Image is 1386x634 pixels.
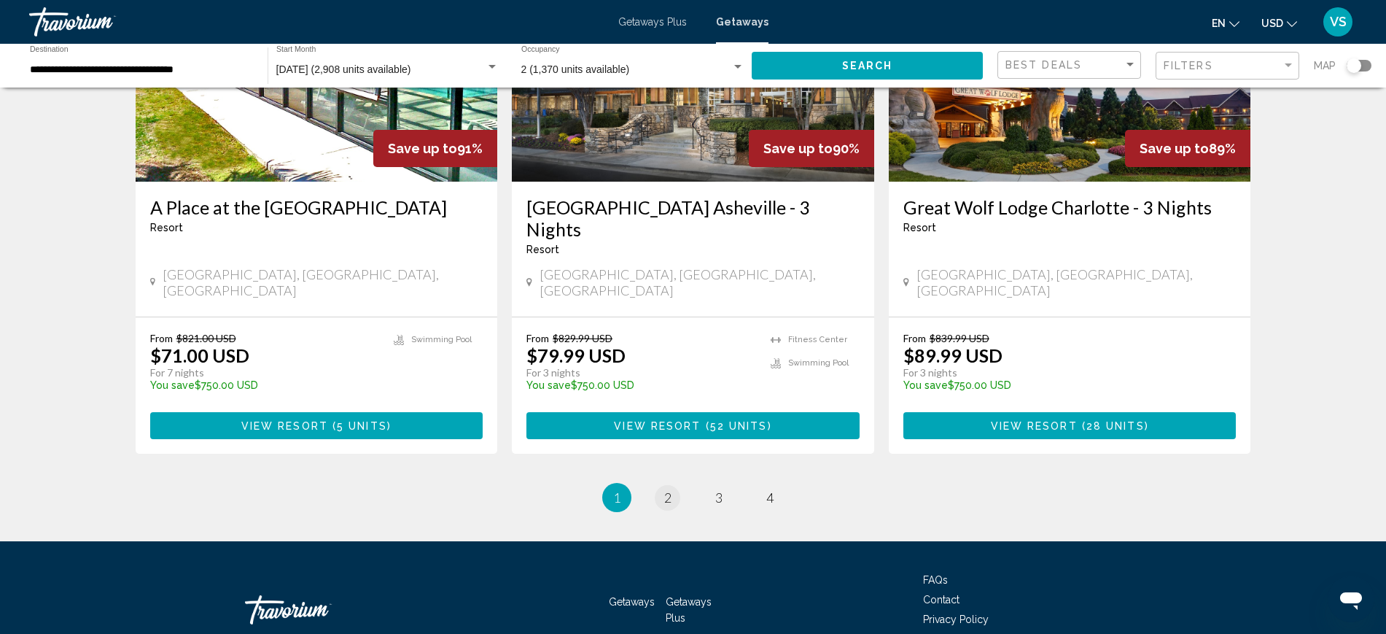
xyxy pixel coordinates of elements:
span: Map [1314,55,1336,76]
a: Getaways [609,596,655,608]
span: ( ) [701,420,771,432]
p: $750.00 USD [150,379,380,391]
span: 28 units [1086,420,1145,432]
span: From [903,332,926,344]
button: View Resort(28 units) [903,412,1237,439]
span: You save [526,379,571,391]
span: 1 [613,490,620,506]
span: VS [1330,15,1347,29]
a: Great Wolf Lodge Charlotte - 3 Nights [903,196,1237,218]
div: 90% [749,130,874,167]
span: Swimming Pool [411,335,472,344]
p: For 7 nights [150,366,380,379]
span: en [1212,18,1226,29]
div: 89% [1125,130,1250,167]
button: Change currency [1261,12,1297,34]
p: For 3 nights [526,366,756,379]
span: [GEOGRAPHIC_DATA], [GEOGRAPHIC_DATA], [GEOGRAPHIC_DATA] [916,266,1237,298]
span: You save [150,379,195,391]
span: View Resort [991,420,1078,432]
span: [DATE] (2,908 units available) [276,63,411,75]
div: 91% [373,130,497,167]
span: ( ) [1078,420,1149,432]
a: Contact [923,594,959,606]
p: $750.00 USD [526,379,756,391]
iframe: Button to launch messaging window [1328,576,1374,622]
a: A Place at the [GEOGRAPHIC_DATA] [150,196,483,218]
ul: Pagination [136,483,1251,512]
span: Swimming Pool [788,358,849,368]
p: $79.99 USD [526,344,626,366]
span: [GEOGRAPHIC_DATA], [GEOGRAPHIC_DATA], [GEOGRAPHIC_DATA] [163,266,483,298]
button: View Resort(52 units) [526,412,860,439]
button: Change language [1212,12,1239,34]
span: 52 units [710,420,768,432]
p: For 3 nights [903,366,1222,379]
a: FAQs [923,574,948,586]
span: 2 (1,370 units available) [521,63,630,75]
span: Best Deals [1005,59,1082,71]
span: 4 [766,490,774,506]
mat-select: Sort by [1005,59,1137,71]
a: Travorium [245,588,391,632]
span: Resort [150,222,183,233]
span: 3 [715,490,723,506]
span: $821.00 USD [176,332,236,344]
span: $829.99 USD [553,332,612,344]
a: Getaways Plus [666,596,712,624]
a: [GEOGRAPHIC_DATA] Asheville - 3 Nights [526,196,860,240]
span: Save up to [388,141,457,156]
p: $750.00 USD [903,379,1222,391]
button: Search [752,52,983,79]
button: Filter [1156,51,1299,81]
span: Save up to [1140,141,1209,156]
span: View Resort [614,420,701,432]
span: Save up to [763,141,833,156]
span: Search [842,61,893,72]
span: Resort [526,244,559,255]
span: $839.99 USD [930,332,989,344]
span: You save [903,379,948,391]
span: Resort [903,222,936,233]
span: Fitness Center [788,335,847,344]
span: 2 [664,490,671,506]
span: [GEOGRAPHIC_DATA], [GEOGRAPHIC_DATA], [GEOGRAPHIC_DATA] [540,266,860,298]
a: Getaways [716,16,768,28]
span: USD [1261,18,1283,29]
p: $89.99 USD [903,344,1002,366]
span: ( ) [328,420,392,432]
a: Travorium [29,7,604,36]
span: From [526,332,549,344]
span: Filters [1164,60,1213,71]
span: 5 units [337,420,387,432]
a: Getaways Plus [618,16,687,28]
button: User Menu [1319,7,1357,37]
p: $71.00 USD [150,344,249,366]
span: From [150,332,173,344]
a: Privacy Policy [923,614,989,625]
span: View Resort [241,420,328,432]
button: View Resort(5 units) [150,412,483,439]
